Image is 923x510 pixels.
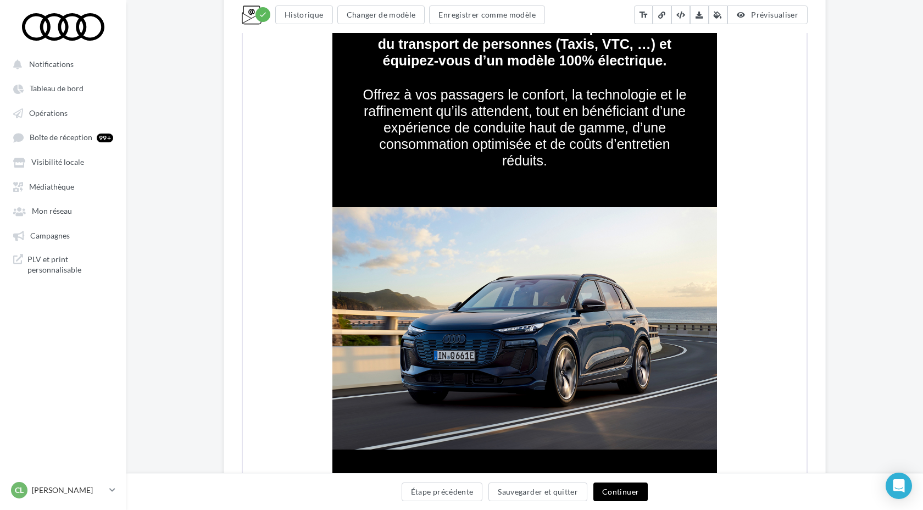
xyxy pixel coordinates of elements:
[638,9,648,20] i: text_fields
[30,84,84,93] span: Tableau de bord
[31,158,84,167] span: Visibilité locale
[593,483,648,501] button: Continuer
[7,127,120,147] a: Boîte de réception 99+
[488,483,587,501] button: Sauvegarder et quitter
[212,20,352,26] font: Pour voir une version en ligne de cet email,
[429,5,544,24] button: Enregistrer comme modèle
[32,207,72,216] span: Mon réseau
[29,108,68,118] span: Opérations
[144,11,419,19] b: Découvrez nos modèles électriques pour les professionnels du transport de personnes.
[15,485,24,496] span: Cl
[402,483,483,501] button: Étape précédente
[275,5,333,24] button: Historique
[7,250,120,280] a: PLV et print personnalisable
[7,201,120,220] a: Mon réseau
[7,103,120,123] a: Opérations
[727,5,808,24] button: Prévisualiser
[29,59,74,69] span: Notifications
[30,133,92,142] span: Boîte de réception
[97,134,113,142] div: 99+
[9,480,118,501] a: Cl [PERSON_NAME]
[259,10,267,19] i: check
[7,225,120,245] a: Campagnes
[7,152,120,171] a: Visibilité locale
[7,54,115,74] button: Notifications
[325,20,352,26] a: cliquez-ici
[29,182,74,191] span: Médiathèque
[337,5,425,24] button: Changer de modèle
[27,254,113,275] span: PLV et print personnalisable
[886,473,912,499] div: Open Intercom Messenger
[32,485,105,496] p: [PERSON_NAME]
[751,10,798,19] span: Prévisualiser
[90,38,474,67] img: Audi Business
[634,5,653,24] button: text_fields
[30,231,70,240] span: Campagnes
[7,176,120,196] a: Médiathèque
[7,78,120,98] a: Tableau de bord
[255,7,270,22] div: Modifications enregistrées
